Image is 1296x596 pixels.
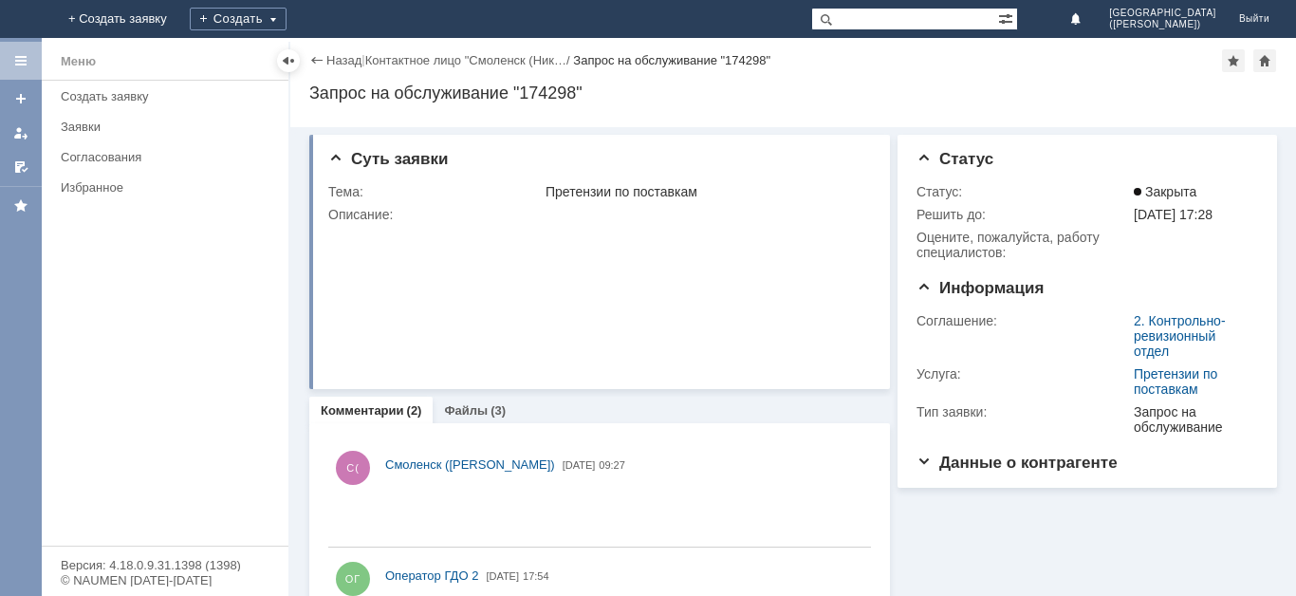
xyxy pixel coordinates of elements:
div: Статус: [916,184,1130,199]
div: Oцените, пожалуйста, работу специалистов: [916,230,1130,260]
div: | [361,52,364,66]
div: / [365,53,574,67]
div: Тип заявки: [916,404,1130,419]
span: [DATE] 17:28 [1134,207,1213,222]
div: Запрос на обслуживание "174298" [309,84,1277,102]
div: Создать заявку [61,89,277,103]
div: Версия: 4.18.0.9.31.1398 (1398) [61,559,269,571]
span: Информация [916,279,1044,297]
a: Мои согласования [6,152,36,182]
a: Комментарии [321,403,404,418]
span: Статус [916,150,993,168]
a: Оператор ГДО 2 [385,567,478,586]
div: (2) [407,403,422,418]
a: Смоленск ([PERSON_NAME]) [385,456,555,475]
span: 17:54 [523,570,549,582]
a: Заявки [53,112,285,141]
div: Сделать домашней страницей [1253,49,1276,72]
div: Заявки [61,120,277,134]
a: Мои заявки [6,118,36,148]
div: Услуга: [916,366,1130,382]
a: Создать заявку [53,82,285,111]
div: Создать [190,8,287,30]
span: Данные о контрагенте [916,454,1118,472]
div: Соглашение: [916,313,1130,328]
div: Избранное [61,180,256,195]
div: Тема: [328,184,542,199]
a: Контактное лицо "Смоленск (Ник… [365,53,566,67]
span: ([PERSON_NAME]) [1109,19,1216,30]
span: Оператор ГДО 2 [385,568,478,583]
a: Файлы [444,403,488,418]
a: Претензии по поставкам [1134,366,1217,397]
span: Расширенный поиск [998,9,1017,27]
div: Скрыть меню [277,49,300,72]
span: Закрыта [1134,184,1196,199]
span: [DATE] [486,570,519,582]
div: Меню [61,50,96,73]
a: Создать заявку [6,84,36,114]
div: Претензии по поставкам [546,184,865,199]
div: Запрос на обслуживание "174298" [573,53,770,67]
div: © NAUMEN [DATE]-[DATE] [61,574,269,587]
a: Согласования [53,142,285,172]
div: Согласования [61,150,277,164]
span: Смоленск ([PERSON_NAME]) [385,457,555,472]
a: 2. Контрольно-ревизионный отдел [1134,313,1226,359]
div: Добавить в избранное [1222,49,1245,72]
span: Суть заявки [328,150,448,168]
span: [DATE] [563,459,596,471]
div: Запрос на обслуживание [1134,404,1250,435]
span: [GEOGRAPHIC_DATA] [1109,8,1216,19]
div: (3) [491,403,506,418]
div: Описание: [328,207,869,222]
div: Решить до: [916,207,1130,222]
span: 09:27 [599,459,625,471]
a: Назад [326,53,361,67]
